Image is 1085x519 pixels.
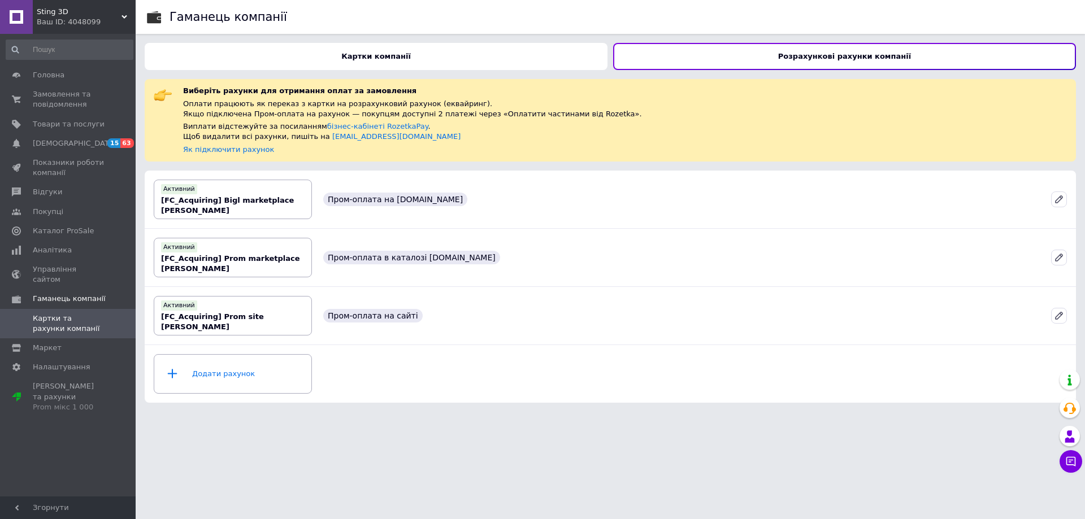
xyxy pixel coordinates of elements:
a: Додати рахунок [154,354,312,394]
div: Пром-оплата в каталозі [DOMAIN_NAME] [323,251,500,264]
span: Головна [33,70,64,80]
span: Покупці [33,207,63,217]
b: [FC_Acquiring] Prom marketplace [PERSON_NAME] [161,254,300,273]
div: Пром-оплата на [DOMAIN_NAME] [323,193,467,206]
img: :point_right: [154,86,172,104]
b: Розрахункові рахунки компанії [778,52,911,60]
span: Маркет [33,343,62,353]
span: Налаштування [33,362,90,372]
div: Prom мікс 1 000 [33,402,105,412]
div: Ваш ID: 4048099 [37,17,136,27]
span: 63 [120,138,133,148]
div: Пром-оплата на сайті [323,309,423,322]
div: Оплати працюють як переказ з картки на розрахунковий рахунок (еквайринг). Якщо підключена Пром-оп... [183,99,642,119]
div: Активний [161,300,197,311]
span: Гаманець компанії [33,294,106,304]
span: [PERSON_NAME] та рахунки [33,381,105,412]
span: Sting 3D [37,7,121,17]
input: Пошук [6,40,133,60]
span: Товари та послуги [33,119,105,129]
div: Додати рахунок [161,357,305,391]
a: [EMAIL_ADDRESS][DOMAIN_NAME] [332,132,461,141]
span: Відгуки [33,187,62,197]
div: Активний [161,242,197,252]
span: [DEMOGRAPHIC_DATA] [33,138,116,149]
span: Картки та рахунки компанії [33,313,105,334]
b: [FC_Acquiring] Bigl marketplace [PERSON_NAME] [161,196,294,215]
span: Виберіть рахунки для отримання оплат за замовлення [183,86,416,95]
span: 15 [107,138,120,148]
span: Показники роботи компанії [33,158,105,178]
button: Чат з покупцем [1060,450,1082,473]
span: Замовлення та повідомлення [33,89,105,110]
b: [FC_Acquiring] Prom site [PERSON_NAME] [161,312,264,331]
div: Гаманець компанії [170,11,287,23]
div: Активний [161,184,197,194]
span: Каталог ProSale [33,226,94,236]
span: Управління сайтом [33,264,105,285]
span: Аналітика [33,245,72,255]
div: Виплати відстежуйте за посиланням . Щоб видалити всі рахунки, пишіть на [183,121,642,142]
b: Картки компанії [341,52,411,60]
a: бізнес-кабінеті RozetkaPay [327,122,428,130]
a: Як підключити рахунок [183,145,274,154]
